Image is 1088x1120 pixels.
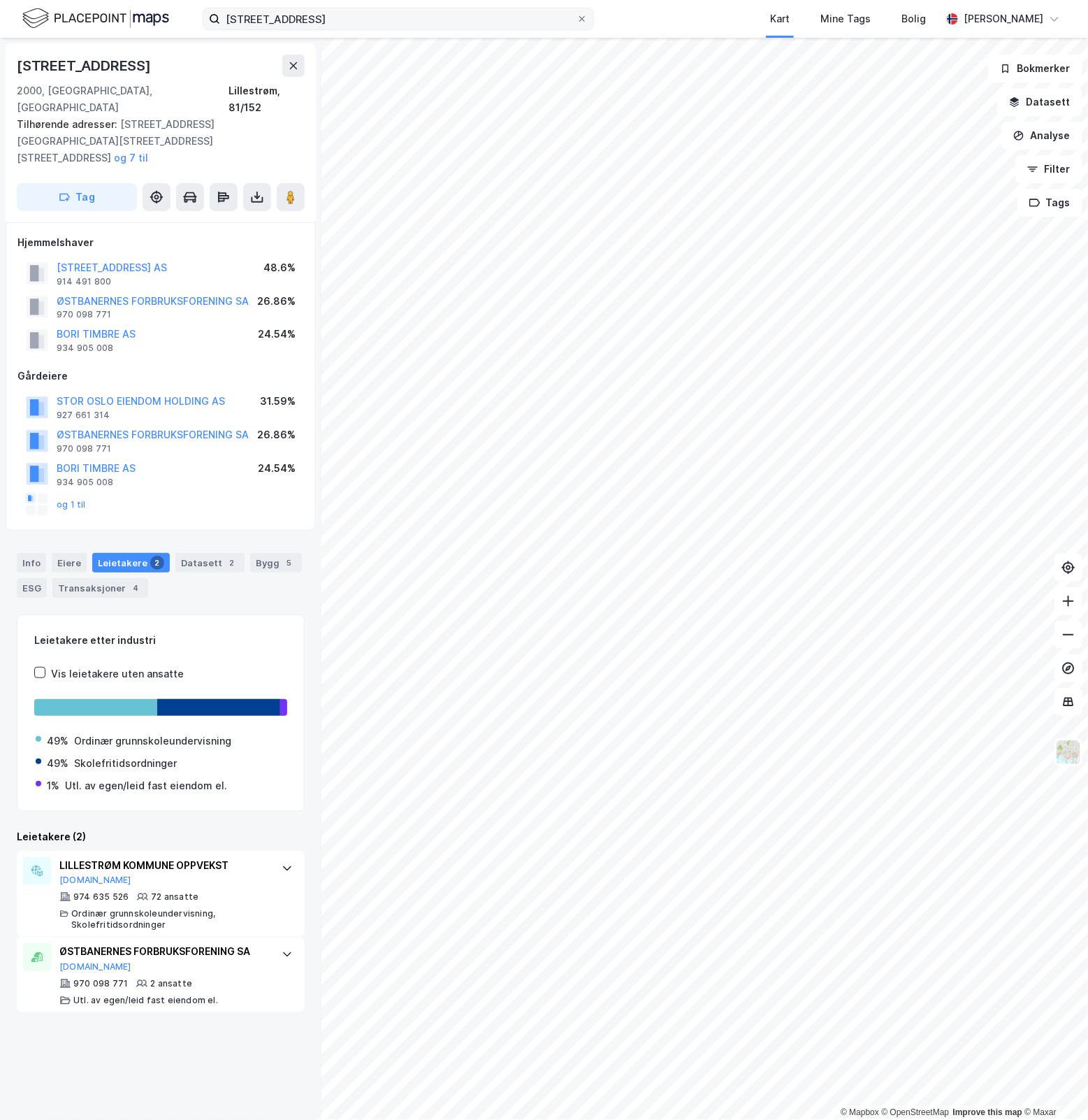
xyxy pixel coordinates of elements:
[57,410,110,421] div: 927 661 314
[47,777,59,794] div: 1%
[52,553,87,573] div: Eiere
[258,326,296,343] div: 24.54%
[71,908,268,931] div: Ordinær grunnskoleundervisning, Skolefritidsordninger
[73,978,128,989] div: 970 098 771
[17,234,304,251] div: Hjemmelshaver
[57,309,111,320] div: 970 098 771
[997,88,1082,116] button: Datasett
[73,995,218,1006] div: Utl. av egen/leid fast eiendom el.
[257,293,296,310] div: 26.86%
[92,553,170,573] div: Leietakere
[74,755,177,772] div: Skolefritidsordninger
[17,82,229,116] div: 2000, [GEOGRAPHIC_DATA], [GEOGRAPHIC_DATA]
[59,875,131,886] button: [DOMAIN_NAME]
[1017,189,1082,217] button: Tags
[59,857,268,874] div: LILLESTRØM KOMMUNE OPPVEKST
[263,259,296,276] div: 48.6%
[151,891,198,903] div: 72 ansatte
[988,55,1082,82] button: Bokmerker
[59,961,131,972] button: [DOMAIN_NAME]
[51,666,184,682] div: Vis leietakere uten ansatte
[150,978,192,989] div: 2 ansatte
[17,116,293,166] div: [STREET_ADDRESS][GEOGRAPHIC_DATA][STREET_ADDRESS][STREET_ADDRESS]
[257,426,296,443] div: 26.86%
[47,733,68,749] div: 49%
[175,553,245,573] div: Datasett
[47,755,68,772] div: 49%
[57,276,111,287] div: 914 491 800
[17,578,47,598] div: ESG
[220,8,576,29] input: Søk på adresse, matrikkel, gårdeiere, leietakere eller personer
[22,6,169,31] img: logo.f888ab2527a4732fd821a326f86c7f29.svg
[34,632,287,649] div: Leietakere etter industri
[59,943,268,960] div: ØSTBANERNES FORBRUKSFORENING SA
[882,1108,950,1118] a: OpenStreetMap
[65,777,227,794] div: Utl. av egen/leid fast eiendom el.
[258,460,296,477] div: 24.54%
[17,118,120,130] span: Tilhørende adresser:
[57,343,113,354] div: 934 905 008
[841,1108,879,1118] a: Mapbox
[74,733,231,749] div: Ordinær grunnskoleundervisning
[1055,739,1082,766] img: Z
[1018,1053,1088,1120] div: Kontrollprogram for chat
[17,55,154,77] div: [STREET_ADDRESS]
[17,553,46,573] div: Info
[250,553,302,573] div: Bygg
[260,393,296,410] div: 31.59%
[225,556,239,570] div: 2
[52,578,148,598] div: Transaksjoner
[129,581,143,595] div: 4
[953,1108,1022,1118] a: Improve this map
[1001,122,1082,150] button: Analyse
[282,556,296,570] div: 5
[1018,1053,1088,1120] iframe: Chat Widget
[964,10,1043,27] div: [PERSON_NAME]
[229,82,305,116] div: Lillestrøm, 81/152
[901,10,926,27] div: Bolig
[17,368,304,385] div: Gårdeiere
[57,477,113,488] div: 934 905 008
[770,10,790,27] div: Kart
[17,828,305,845] div: Leietakere (2)
[73,891,129,903] div: 974 635 526
[17,183,137,211] button: Tag
[57,443,111,454] div: 970 098 771
[1015,155,1082,183] button: Filter
[150,556,164,570] div: 2
[820,10,871,27] div: Mine Tags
